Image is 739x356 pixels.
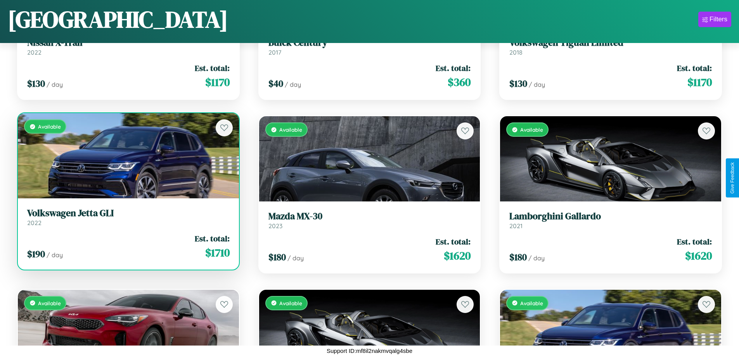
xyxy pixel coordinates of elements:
span: 2018 [509,48,523,56]
span: Available [520,126,543,133]
span: $ 180 [268,251,286,263]
span: $ 1170 [687,74,712,90]
span: $ 1170 [205,74,230,90]
span: $ 130 [27,77,45,90]
span: 2022 [27,219,42,227]
span: $ 130 [509,77,527,90]
h3: Nissan X-Trail [27,37,230,48]
h3: Mazda MX-30 [268,211,471,222]
span: Est. total: [677,236,712,247]
span: Available [38,300,61,306]
div: Filters [710,15,727,23]
span: Est. total: [195,62,230,74]
a: Volkswagen Tiguan Limited2018 [509,37,712,56]
h3: Lamborghini Gallardo [509,211,712,222]
span: $ 360 [448,74,471,90]
h3: Buick Century [268,37,471,48]
span: $ 190 [27,248,45,260]
a: Nissan X-Trail2022 [27,37,230,56]
span: $ 40 [268,77,283,90]
p: Support ID: mf8il2nakmvqalg4sbe [327,346,412,356]
span: Available [279,126,302,133]
span: Available [279,300,302,306]
span: / day [47,81,63,88]
h1: [GEOGRAPHIC_DATA] [8,3,228,35]
span: Est. total: [195,233,230,244]
span: Available [38,123,61,130]
span: / day [528,254,545,262]
h3: Volkswagen Jetta GLI [27,208,230,219]
a: Buick Century2017 [268,37,471,56]
span: Est. total: [677,62,712,74]
a: Lamborghini Gallardo2021 [509,211,712,230]
a: Mazda MX-302023 [268,211,471,230]
span: Est. total: [436,236,471,247]
div: Give Feedback [730,162,735,194]
span: / day [529,81,545,88]
span: 2022 [27,48,42,56]
span: $ 1620 [444,248,471,263]
span: 2021 [509,222,523,230]
span: $ 180 [509,251,527,263]
button: Filters [698,12,731,27]
h3: Volkswagen Tiguan Limited [509,37,712,48]
span: Available [520,300,543,306]
span: Est. total: [436,62,471,74]
span: 2023 [268,222,282,230]
span: $ 1620 [685,248,712,263]
span: / day [285,81,301,88]
span: / day [47,251,63,259]
a: Volkswagen Jetta GLI2022 [27,208,230,227]
span: $ 1710 [205,245,230,260]
span: / day [287,254,304,262]
span: 2017 [268,48,281,56]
